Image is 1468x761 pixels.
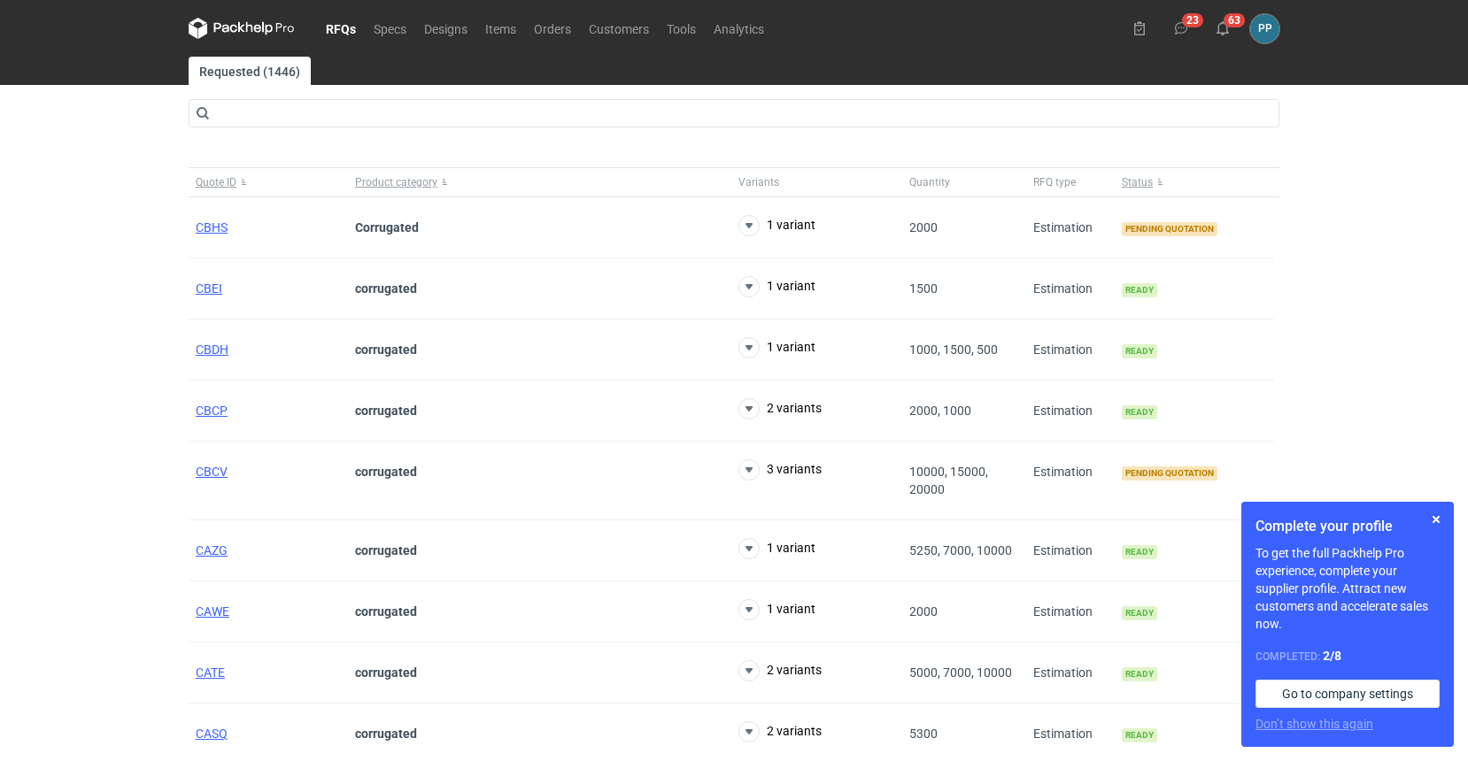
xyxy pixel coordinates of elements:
[355,726,417,741] strong: corrugated
[355,604,417,619] strong: corrugated
[909,465,988,496] span: 10000, 15000, 20000
[909,220,938,234] span: 2000
[738,538,815,559] button: 1 variant
[1122,405,1157,419] span: Ready
[355,543,417,557] strong: corrugated
[196,404,228,418] a: CBCP
[196,543,228,557] a: CAZG
[1122,728,1157,742] span: Ready
[189,168,348,196] button: Quote ID
[355,220,419,234] strong: Corrugated
[580,18,658,39] a: Customers
[1026,258,1115,319] div: Estimation
[355,175,437,189] span: Product category
[909,281,938,296] span: 1500
[189,18,295,39] svg: Packhelp Pro
[1209,14,1237,42] button: 63
[909,665,1012,680] span: 5000, 7000, 10000
[738,337,815,358] button: 1 variant
[355,281,417,296] strong: corrugated
[909,726,938,741] span: 5300
[909,543,1012,557] span: 5250, 7000, 10000
[1167,14,1195,42] button: 23
[1122,344,1157,358] span: Ready
[317,18,365,39] a: RFQs
[1256,680,1440,708] a: Go to company settings
[738,215,815,236] button: 1 variant
[1256,647,1440,665] div: Completed:
[1250,14,1279,43] button: PP
[909,175,950,189] span: Quantity
[1256,544,1440,633] p: To get the full Packhelp Pro experience, complete your supplier profile. Attract new customers an...
[1250,14,1279,43] div: Paweł Puch
[1122,606,1157,620] span: Ready
[196,726,228,741] a: CASQ
[365,18,415,39] a: Specs
[909,604,938,619] span: 2000
[355,404,417,418] strong: corrugated
[525,18,580,39] a: Orders
[738,459,822,480] button: 3 variants
[355,665,417,680] strong: corrugated
[1026,380,1115,442] div: Estimation
[1026,442,1115,520] div: Estimation
[1122,175,1153,189] span: Status
[355,342,417,357] strong: corrugated
[738,398,822,419] button: 2 variants
[1426,509,1447,530] button: Skip for now
[355,465,417,479] strong: corrugated
[196,604,229,619] a: CAWE
[415,18,476,39] a: Designs
[1026,520,1115,581] div: Estimation
[738,175,779,189] span: Variants
[1323,649,1341,663] strong: 2 / 8
[1026,581,1115,642] div: Estimation
[738,721,822,742] button: 2 variants
[1122,222,1217,236] span: Pending quotation
[1026,319,1115,380] div: Estimation
[1033,175,1076,189] span: RFQ type
[738,660,822,681] button: 2 variants
[1115,168,1274,196] button: Status
[196,175,236,189] span: Quote ID
[1122,466,1217,480] span: Pending quotation
[189,57,311,85] a: Requested (1446)
[196,342,228,357] a: CBDH
[196,665,225,680] a: CATE
[705,18,773,39] a: Analytics
[738,276,815,297] button: 1 variant
[909,342,998,357] span: 1000, 1500, 500
[1122,283,1157,297] span: Ready
[1026,197,1115,258] div: Estimation
[1256,516,1440,537] h1: Complete your profile
[476,18,525,39] a: Items
[1256,715,1373,733] button: Don’t show this again
[1122,545,1157,559] span: Ready
[196,220,228,234] a: CBHS
[909,404,971,418] span: 2000, 1000
[1122,667,1157,681] span: Ready
[348,168,731,196] button: Product category
[196,465,228,479] a: CBCV
[196,281,222,296] a: CBEI
[1026,642,1115,703] div: Estimation
[738,599,815,620] button: 1 variant
[658,18,705,39] a: Tools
